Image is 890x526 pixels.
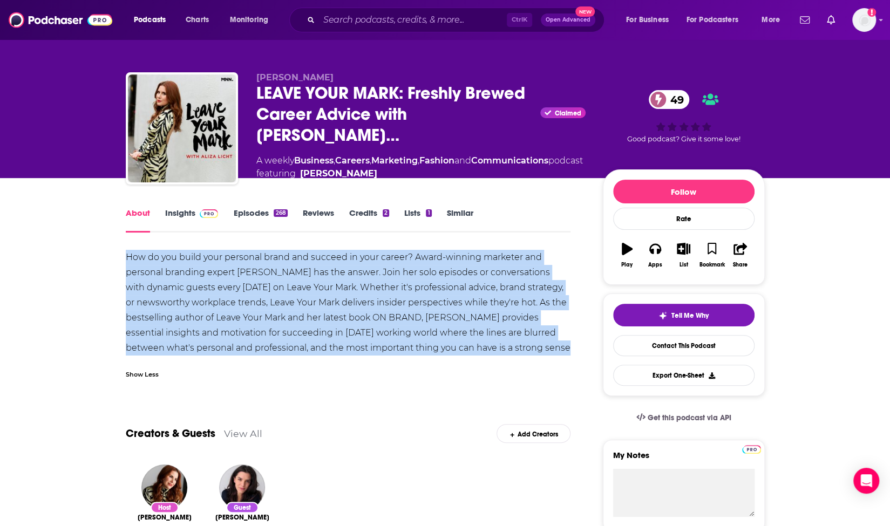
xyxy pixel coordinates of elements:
a: Communications [471,155,548,166]
a: Show notifications dropdown [823,11,839,29]
span: featuring [256,167,583,180]
button: Export One-Sheet [613,365,755,386]
img: Podchaser Pro [742,445,761,454]
a: InsightsPodchaser Pro [165,208,219,233]
a: Jennifer G. Sullivan [215,513,269,522]
img: Podchaser Pro [200,209,219,218]
div: Add Creators [497,424,570,443]
button: Bookmark [698,236,726,275]
div: List [680,262,688,268]
span: Ctrl K [507,13,532,27]
span: Get this podcast via API [647,413,731,422]
div: Open Intercom Messenger [853,468,879,494]
span: , [418,155,419,166]
input: Search podcasts, credits, & more... [319,11,507,29]
span: Open Advanced [546,17,590,23]
div: Host [151,502,179,513]
div: 2 [383,209,389,217]
span: 49 [660,90,689,109]
span: Logged in as CaveHenricks [852,8,876,32]
button: Show profile menu [852,8,876,32]
img: Aliza Licht [141,464,187,510]
span: Tell Me Why [671,311,709,320]
div: A weekly podcast [256,154,583,180]
a: Fashion [419,155,454,166]
span: For Podcasters [687,12,738,28]
a: Creators & Guests [126,427,215,440]
div: 49Good podcast? Give it some love! [603,72,765,161]
span: [PERSON_NAME] [256,72,334,83]
button: open menu [680,11,754,29]
button: Play [613,236,641,275]
a: Credits2 [349,208,389,233]
span: For Business [626,12,669,28]
img: LEAVE YOUR MARK: Freshly Brewed Career Advice with Aliza Licht [128,74,236,182]
a: Reviews [303,208,334,233]
a: Show notifications dropdown [796,11,814,29]
div: Share [733,262,748,268]
span: Charts [186,12,209,28]
span: , [334,155,335,166]
a: Marketing [371,155,418,166]
span: [PERSON_NAME] [138,513,192,522]
svg: Add a profile image [867,8,876,17]
div: How do you build your personal brand and succeed in your career? Award-winning marketer and perso... [126,250,571,371]
button: open menu [754,11,793,29]
button: open menu [126,11,180,29]
div: Rate [613,208,755,230]
a: About [126,208,150,233]
button: open menu [619,11,682,29]
button: Share [726,236,754,275]
a: 49 [649,90,689,109]
img: tell me why sparkle [658,311,667,320]
span: , [370,155,371,166]
a: Contact This Podcast [613,335,755,356]
div: Guest [226,502,259,513]
button: Open AdvancedNew [541,13,595,26]
a: Careers [335,155,370,166]
img: User Profile [852,8,876,32]
div: Bookmark [699,262,724,268]
span: Monitoring [230,12,268,28]
button: open menu [222,11,282,29]
a: Charts [179,11,215,29]
img: Jennifer G. Sullivan [219,464,265,510]
div: 268 [274,209,287,217]
a: Pro website [742,443,761,454]
img: Podchaser - Follow, Share and Rate Podcasts [9,10,112,30]
a: Episodes268 [233,208,287,233]
button: Apps [641,236,669,275]
button: List [669,236,697,275]
span: Claimed [555,111,581,116]
div: Apps [648,262,662,268]
button: Follow [613,180,755,203]
span: New [575,6,595,17]
div: Search podcasts, credits, & more... [300,8,615,32]
span: Good podcast? Give it some love! [627,135,740,143]
label: My Notes [613,450,755,469]
div: Play [621,262,633,268]
a: View All [224,428,262,439]
a: Similar [447,208,473,233]
a: Get this podcast via API [628,405,740,431]
span: [PERSON_NAME] [215,513,269,522]
a: Business [294,155,334,166]
span: and [454,155,471,166]
span: Podcasts [134,12,166,28]
span: More [762,12,780,28]
a: Aliza Licht [138,513,192,522]
button: tell me why sparkleTell Me Why [613,304,755,326]
a: Lists1 [404,208,431,233]
a: Aliza Licht [300,167,377,180]
div: 1 [426,209,431,217]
